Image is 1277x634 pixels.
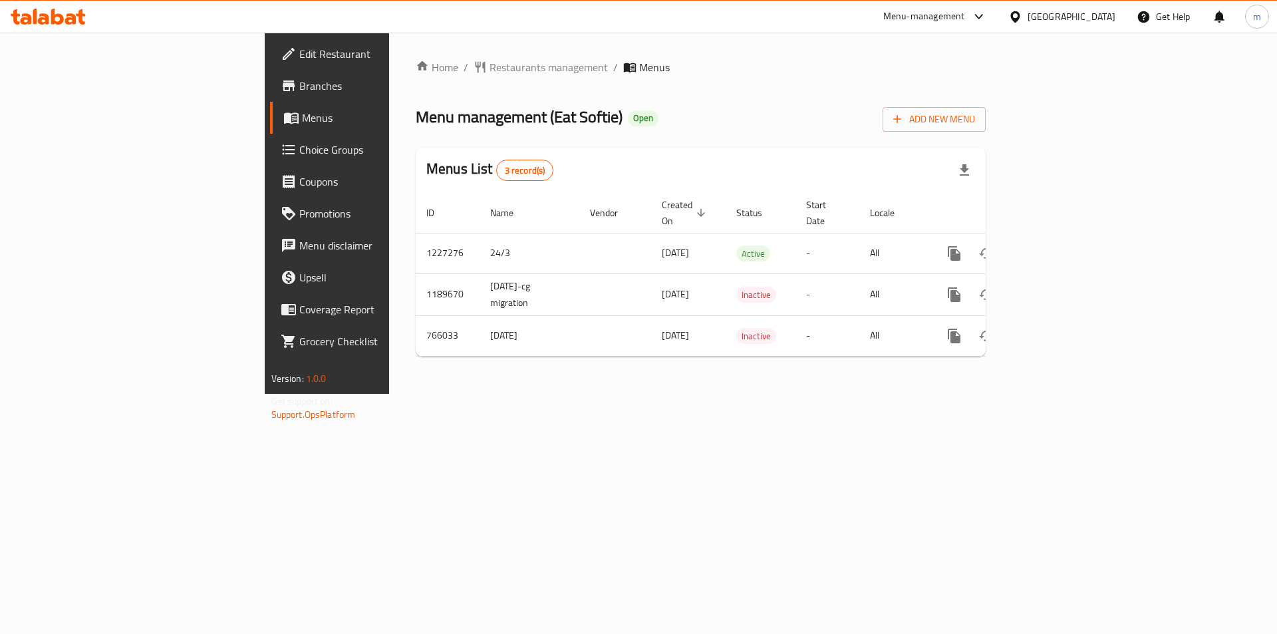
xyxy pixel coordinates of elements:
[736,329,776,344] span: Inactive
[795,233,859,273] td: -
[883,107,986,132] button: Add New Menu
[859,273,928,315] td: All
[299,269,468,285] span: Upsell
[970,320,1002,352] button: Change Status
[270,198,478,230] a: Promotions
[948,154,980,186] div: Export file
[480,273,579,315] td: [DATE]-cg migration
[938,279,970,311] button: more
[302,110,468,126] span: Menus
[299,206,468,222] span: Promotions
[970,238,1002,269] button: Change Status
[490,205,531,221] span: Name
[613,59,618,75] li: /
[270,166,478,198] a: Coupons
[938,238,970,269] button: more
[893,111,975,128] span: Add New Menu
[271,370,304,387] span: Version:
[270,230,478,261] a: Menu disclaimer
[662,327,689,344] span: [DATE]
[480,233,579,273] td: 24/3
[859,233,928,273] td: All
[736,245,770,261] div: Active
[497,164,553,177] span: 3 record(s)
[795,315,859,356] td: -
[662,244,689,261] span: [DATE]
[270,293,478,325] a: Coverage Report
[480,315,579,356] td: [DATE]
[883,9,965,25] div: Menu-management
[806,197,843,229] span: Start Date
[736,246,770,261] span: Active
[270,325,478,357] a: Grocery Checklist
[1253,9,1261,24] span: m
[736,328,776,344] div: Inactive
[271,393,333,410] span: Get support on:
[426,159,553,181] h2: Menus List
[270,261,478,293] a: Upsell
[416,102,623,132] span: Menu management ( Eat Softie )
[639,59,670,75] span: Menus
[1028,9,1115,24] div: [GEOGRAPHIC_DATA]
[795,273,859,315] td: -
[662,285,689,303] span: [DATE]
[271,406,356,423] a: Support.OpsPlatform
[970,279,1002,311] button: Change Status
[736,287,776,303] span: Inactive
[270,38,478,70] a: Edit Restaurant
[590,205,635,221] span: Vendor
[416,59,986,75] nav: breadcrumb
[299,46,468,62] span: Edit Restaurant
[870,205,912,221] span: Locale
[938,320,970,352] button: more
[306,370,327,387] span: 1.0.0
[299,142,468,158] span: Choice Groups
[496,160,554,181] div: Total records count
[270,134,478,166] a: Choice Groups
[299,174,468,190] span: Coupons
[270,102,478,134] a: Menus
[928,193,1077,234] th: Actions
[859,315,928,356] td: All
[299,78,468,94] span: Branches
[490,59,608,75] span: Restaurants management
[426,205,452,221] span: ID
[416,193,1077,357] table: enhanced table
[299,238,468,253] span: Menu disclaimer
[299,301,468,317] span: Coverage Report
[628,110,658,126] div: Open
[662,197,710,229] span: Created On
[736,205,780,221] span: Status
[628,112,658,124] span: Open
[270,70,478,102] a: Branches
[474,59,608,75] a: Restaurants management
[299,333,468,349] span: Grocery Checklist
